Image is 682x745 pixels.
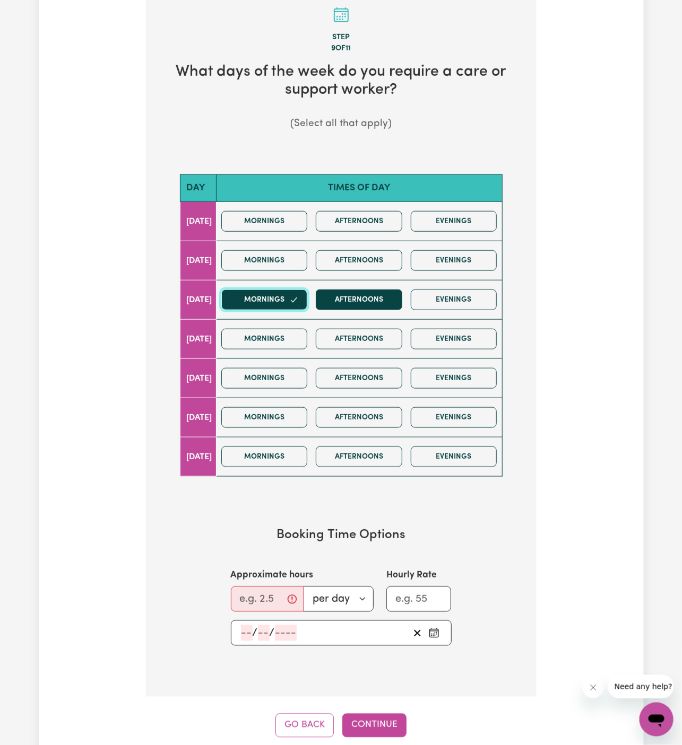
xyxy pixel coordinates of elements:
button: Mornings [221,329,308,349]
button: Mornings [221,250,308,271]
td: [DATE] [180,398,216,437]
button: Evenings [411,211,497,232]
button: Mornings [221,446,308,467]
button: Evenings [411,446,497,467]
button: Mornings [221,211,308,232]
div: 9 of 11 [163,43,520,55]
button: Continue [342,714,407,737]
td: [DATE] [180,202,216,241]
button: Go Back [275,714,334,737]
button: Afternoons [316,211,402,232]
button: Afternoons [316,329,402,349]
button: Afternoons [316,446,402,467]
button: Mornings [221,290,308,310]
input: -- [241,625,253,641]
button: Evenings [411,329,497,349]
button: Mornings [221,368,308,389]
iframe: Button to launch messaging window [640,703,674,737]
button: Afternoons [316,407,402,428]
label: Approximate hours [231,568,314,582]
iframe: Close message [583,677,604,698]
td: [DATE] [180,320,216,359]
button: Pick an approximate start date [426,625,443,641]
input: e.g. 55 [386,586,452,612]
p: (Select all that apply) [163,117,520,132]
td: [DATE] [180,281,216,320]
span: / [253,627,258,639]
input: ---- [275,625,297,641]
th: Day [180,174,216,201]
span: / [270,627,275,639]
td: [DATE] [180,241,216,281]
button: Clear start date [409,625,426,641]
button: Evenings [411,250,497,271]
button: Evenings [411,368,497,389]
button: Afternoons [316,290,402,310]
iframe: Message from company [608,675,674,698]
h3: Booking Time Options [180,528,503,543]
input: -- [258,625,270,641]
th: Times of day [216,174,502,201]
h2: What days of the week do you require a care or support worker? [163,63,520,100]
label: Hourly Rate [386,568,437,582]
div: Step [163,32,520,43]
button: Afternoons [316,250,402,271]
button: Evenings [411,407,497,428]
button: Evenings [411,290,497,310]
button: Mornings [221,407,308,428]
button: Afternoons [316,368,402,389]
td: [DATE] [180,359,216,398]
td: [DATE] [180,437,216,477]
input: e.g. 2.5 [231,586,304,612]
